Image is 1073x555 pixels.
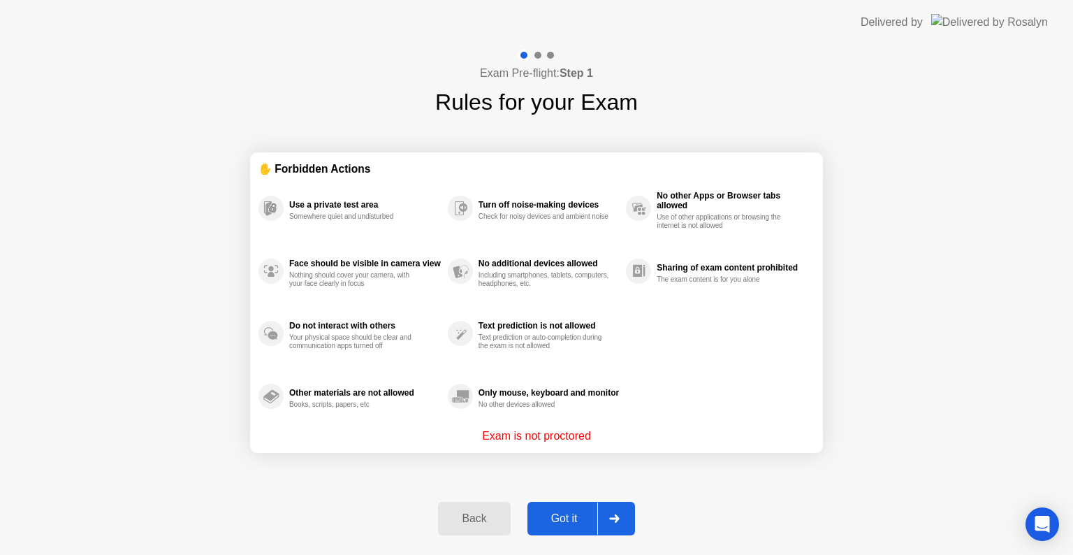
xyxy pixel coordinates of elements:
div: Delivered by [861,14,923,31]
div: Only mouse, keyboard and monitor [479,388,619,398]
div: Back [442,512,506,525]
div: Turn off noise-making devices [479,200,619,210]
img: Delivered by Rosalyn [931,14,1048,30]
div: Check for noisy devices and ambient noise [479,212,611,221]
div: No additional devices allowed [479,259,619,268]
div: Use of other applications or browsing the internet is not allowed [657,213,789,230]
h4: Exam Pre-flight: [480,65,593,82]
div: Face should be visible in camera view [289,259,441,268]
div: Nothing should cover your camera, with your face clearly in focus [289,271,421,288]
p: Exam is not proctored [482,428,591,445]
div: ✋ Forbidden Actions [258,161,815,177]
div: No other Apps or Browser tabs allowed [657,191,808,210]
div: Sharing of exam content prohibited [657,263,808,273]
div: Text prediction is not allowed [479,321,619,331]
button: Got it [527,502,635,535]
div: Books, scripts, papers, etc [289,401,421,409]
div: Text prediction or auto-completion during the exam is not allowed [479,333,611,350]
div: Open Intercom Messenger [1025,507,1059,541]
div: Including smartphones, tablets, computers, headphones, etc. [479,271,611,288]
div: Got it [532,512,597,525]
div: Somewhere quiet and undisturbed [289,212,421,221]
button: Back [438,502,510,535]
b: Step 1 [560,67,593,79]
h1: Rules for your Exam [435,85,638,119]
div: Do not interact with others [289,321,441,331]
div: Other materials are not allowed [289,388,441,398]
div: Your physical space should be clear and communication apps turned off [289,333,421,350]
div: No other devices allowed [479,401,611,409]
div: Use a private test area [289,200,441,210]
div: The exam content is for you alone [657,275,789,284]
